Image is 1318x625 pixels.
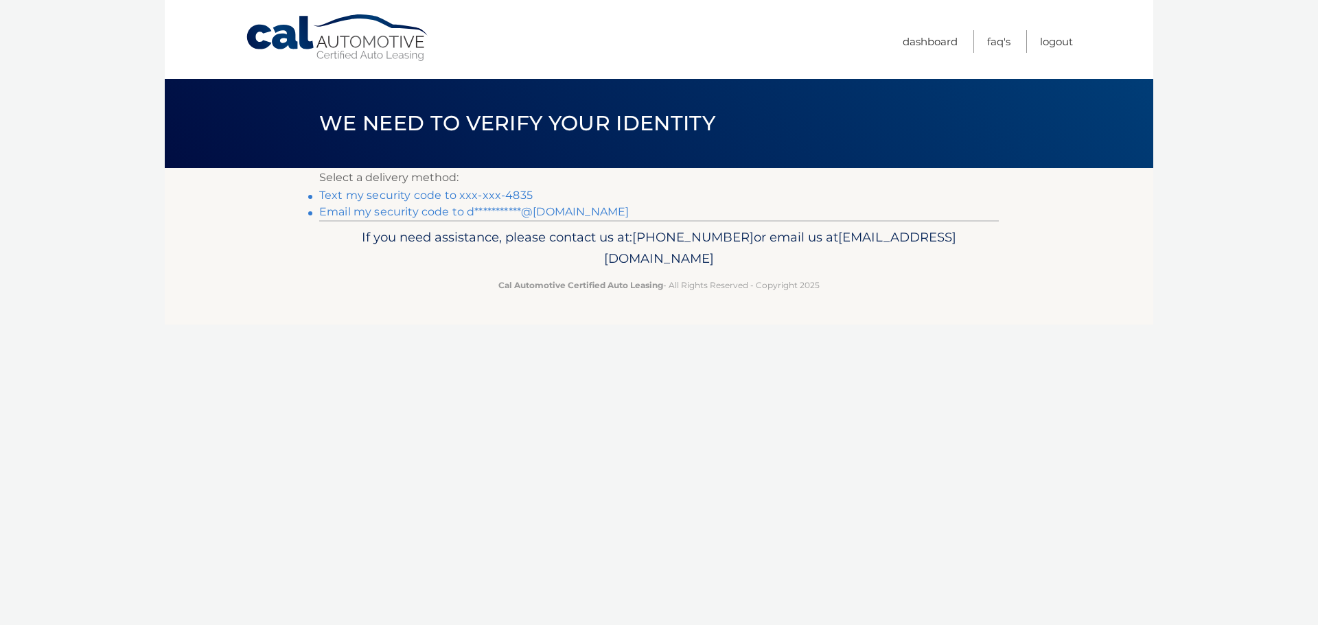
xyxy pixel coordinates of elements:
p: If you need assistance, please contact us at: or email us at [328,226,990,270]
p: - All Rights Reserved - Copyright 2025 [328,278,990,292]
a: FAQ's [987,30,1010,53]
a: Text my security code to xxx-xxx-4835 [319,189,533,202]
a: Logout [1040,30,1073,53]
a: Dashboard [903,30,958,53]
p: Select a delivery method: [319,168,999,187]
span: We need to verify your identity [319,110,715,136]
strong: Cal Automotive Certified Auto Leasing [498,280,663,290]
a: Cal Automotive [245,14,430,62]
span: [PHONE_NUMBER] [632,229,754,245]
